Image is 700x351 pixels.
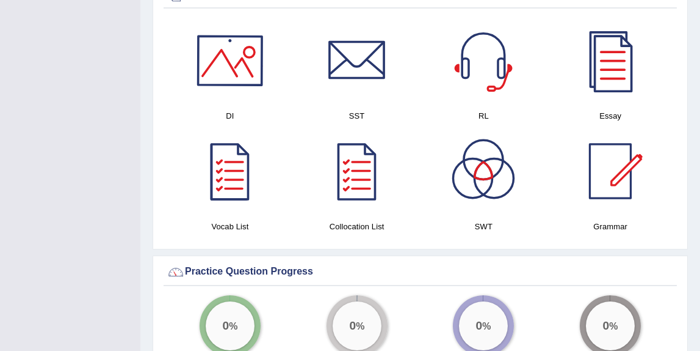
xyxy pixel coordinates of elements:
big: 0 [349,319,356,333]
div: % [459,301,508,350]
big: 0 [222,319,229,333]
div: % [586,301,635,350]
h4: Grammar [553,220,668,233]
h4: Vocab List [173,220,287,233]
div: Practice Question Progress [167,263,674,281]
big: 0 [476,319,483,333]
h4: Collocation List [300,220,414,233]
h4: SWT [427,220,541,233]
h4: DI [173,109,287,122]
big: 0 [603,319,610,333]
div: % [333,301,381,350]
h4: Essay [553,109,668,122]
h4: RL [427,109,541,122]
div: % [206,301,254,350]
h4: SST [300,109,414,122]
